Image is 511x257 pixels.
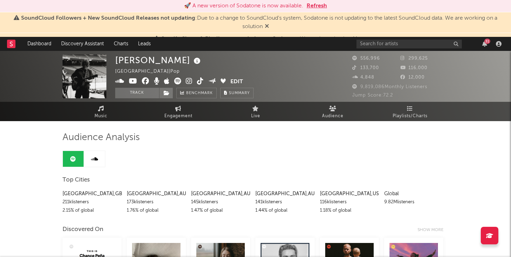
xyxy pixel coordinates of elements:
a: Leads [133,37,156,51]
div: 116k listeners [320,198,379,206]
span: Music [94,112,107,120]
span: 116,000 [400,66,427,70]
span: : We are investigating [161,36,351,42]
div: [GEOGRAPHIC_DATA] , AU [255,190,314,198]
span: Audience Analysis [63,133,140,142]
span: Engagement [164,112,192,120]
a: Live [217,102,294,121]
span: 12,000 [400,75,425,80]
a: Benchmark [176,88,217,98]
span: Spotify Charts & Playlists not updating on Sodatone [161,36,298,42]
div: [GEOGRAPHIC_DATA] , AU [127,190,186,198]
span: Dismiss [265,24,269,29]
div: 173k listeners [127,198,186,206]
div: 1.76 % of global [127,206,186,215]
span: Live [251,112,260,120]
button: Track [115,88,159,98]
div: Global [384,190,443,198]
span: 133,700 [352,66,379,70]
span: 299,625 [400,56,428,61]
a: Charts [109,37,133,51]
span: 4,848 [352,75,374,80]
div: Discovered On [63,225,103,234]
span: 9,819,086 Monthly Listeners [352,85,427,89]
button: Edit [230,78,243,86]
div: 1.47 % of global [191,206,250,215]
a: Audience [294,102,372,121]
a: Dashboard [22,37,56,51]
span: : Due to a change to SoundCloud's system, Sodatone is not updating to the latest SoundCloud data.... [21,15,497,29]
div: 141k listeners [255,198,314,206]
a: Engagement [140,102,217,121]
span: Audience [322,112,343,120]
span: Benchmark [186,89,213,98]
div: 1.18 % of global [320,206,379,215]
span: 556,996 [352,56,380,61]
div: [PERSON_NAME] [115,54,202,66]
span: Jump Score: 72.2 [352,93,393,98]
div: [GEOGRAPHIC_DATA] , US [320,190,379,198]
button: Summary [220,88,254,98]
button: 31 [482,41,487,47]
span: Dismiss [353,36,357,42]
div: [GEOGRAPHIC_DATA] , GB [63,190,122,198]
a: Music [63,102,140,121]
span: Top Cities [63,176,90,184]
span: SoundCloud Followers + New SoundCloud Releases not updating [21,15,195,21]
div: 211k listeners [63,198,122,206]
div: 1.44 % of global [255,206,314,215]
div: 145k listeners [191,198,250,206]
div: 31 [484,39,490,44]
div: Show more [418,226,449,234]
div: [GEOGRAPHIC_DATA] , AU [191,190,250,198]
input: Search for artists [356,40,462,48]
div: 🚀 A new version of Sodatone is now available. [184,2,303,10]
span: Playlists/Charts [393,112,427,120]
a: Discovery Assistant [56,37,109,51]
span: Summary [229,91,250,95]
a: Playlists/Charts [372,102,449,121]
div: 9.82M listeners [384,198,443,206]
button: Refresh [307,2,327,10]
div: 2.15 % of global [63,206,122,215]
div: [GEOGRAPHIC_DATA] | Pop [115,67,188,76]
